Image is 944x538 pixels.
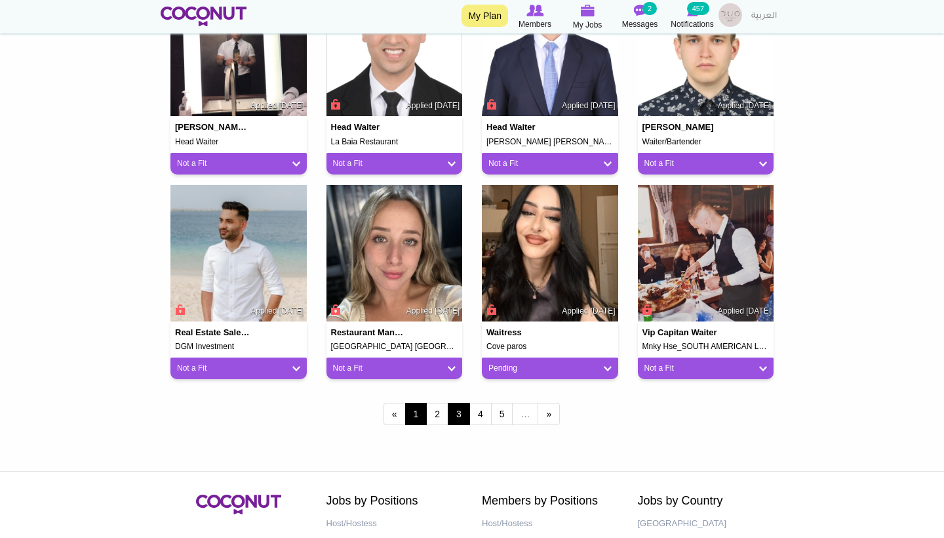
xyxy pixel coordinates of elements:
a: Not a Fit [333,158,456,169]
h5: Mnky Hse_SOUTH AMERICAN LATINE RESTOURANT AND LOUNGE [642,342,770,351]
h5: [GEOGRAPHIC_DATA] [GEOGRAPHIC_DATA] [331,342,458,351]
a: ‹ previous [383,403,406,425]
a: Notifications Notifications 457 [666,3,718,31]
span: Connect to Unlock the Profile [640,303,652,316]
a: Not a Fit [644,158,768,169]
a: My Plan [462,5,508,27]
span: Members [519,18,551,31]
span: Notifications [671,18,713,31]
h5: [PERSON_NAME] [PERSON_NAME] [486,138,614,146]
span: Connect to Unlock the Profile [329,98,341,111]
h5: Cove paros [486,342,614,351]
h4: Restaurant Manager [331,328,407,337]
span: Connect to Unlock the Profile [329,303,341,316]
small: 2 [642,2,657,15]
small: 457 [687,2,709,15]
img: Leonela Ramirez's picture [326,185,463,321]
a: Not a Fit [177,158,300,169]
span: Connect to Unlock the Profile [173,303,185,316]
a: Not a Fit [177,363,300,374]
img: Mandeep Garg's picture [170,185,307,321]
h4: Real Estate Sales Manager [175,328,251,337]
span: Connect to Unlock the Profile [484,303,496,316]
img: Notifications [687,5,698,16]
a: Messages Messages 2 [614,3,666,31]
img: Messages [633,5,646,16]
a: Browse Members Members [509,3,561,31]
img: My Jobs [580,5,595,16]
a: Not a Fit [333,363,456,374]
a: العربية [745,3,783,30]
h5: Head Waiter [175,138,302,146]
img: Browse Members [526,5,543,16]
span: 3 [448,403,470,425]
img: Maria Semertzidou's picture [482,185,618,321]
h2: Jobs by Country [638,495,774,508]
h2: Jobs by Positions [326,495,463,508]
span: Messages [622,18,658,31]
h4: Head Waiter [331,123,407,132]
img: albert hamzallari's picture [638,185,774,321]
h2: Members by Positions [482,495,618,508]
a: 1 [405,403,427,425]
h4: Head Waiter [486,123,562,132]
a: 5 [491,403,513,425]
span: My Jobs [573,18,602,31]
a: Not a Fit [488,158,612,169]
h4: [PERSON_NAME] [EMAIL_ADDRESS][DOMAIN_NAME] [175,123,251,132]
h4: Waitress [486,328,562,337]
h5: La Baia Restaurant [331,138,458,146]
a: Pending [488,363,612,374]
a: Host/Hostess [482,514,618,533]
a: Not a Fit [644,363,768,374]
span: Connect to Unlock the Profile [484,98,496,111]
h4: Vip capitan waiter [642,328,718,337]
h5: Waiter/Bartender [642,138,770,146]
a: My Jobs My Jobs [561,3,614,31]
a: [GEOGRAPHIC_DATA] [638,514,774,533]
h5: DGM Investment [175,342,302,351]
a: 2 [426,403,448,425]
span: … [512,403,538,425]
a: 4 [469,403,492,425]
a: Host/Hostess [326,514,463,533]
img: Coconut [196,495,281,514]
img: Home [161,7,246,26]
a: next › [538,403,560,425]
h4: [PERSON_NAME] [642,123,718,132]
